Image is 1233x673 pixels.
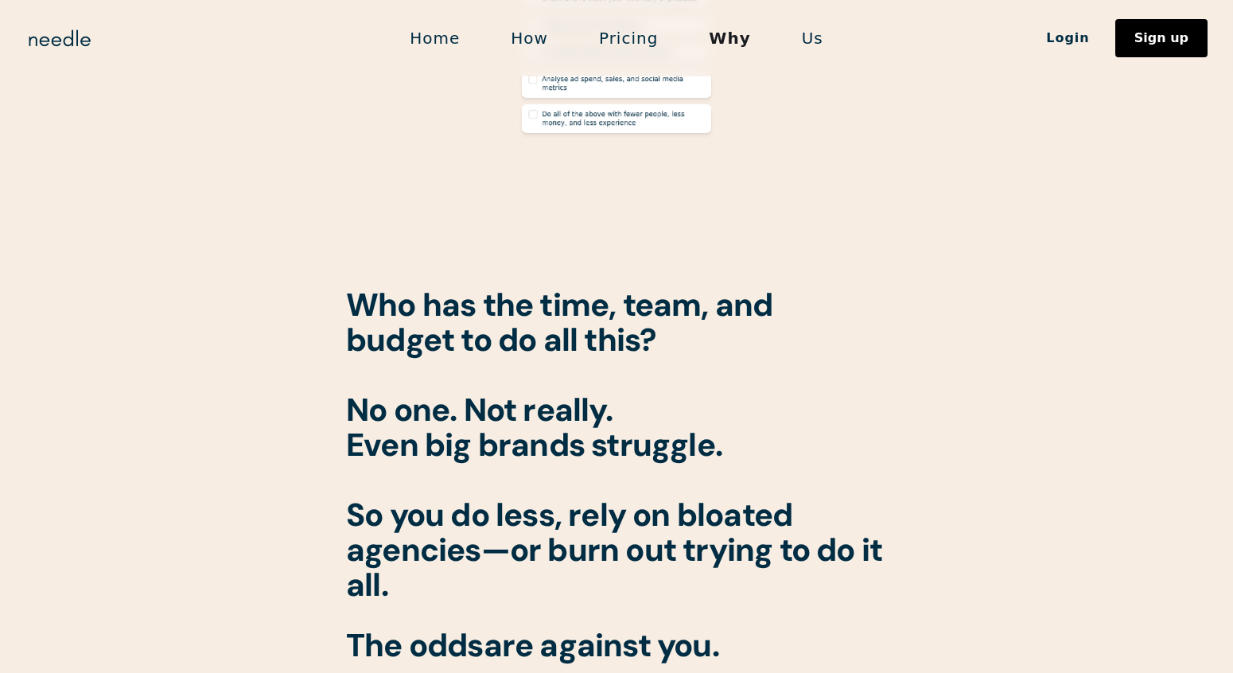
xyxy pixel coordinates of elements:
a: How [485,21,574,55]
a: Why [683,21,776,55]
a: Pricing [574,21,683,55]
a: Us [776,21,849,55]
p: Do all of the above with fewer people, less money, and less experience [542,111,704,128]
a: Sign up [1115,19,1208,57]
a: Home [384,21,485,55]
a: Login [1021,25,1115,52]
p: Analyse ad spend, sales, and social media metrics [542,75,704,92]
h1: The odds against you. [346,628,887,663]
div: Sign up [1134,32,1188,45]
strong: Who has the time, team, and budget to do all this? No one. Not really. Even big brands struggle. ... [346,284,882,605]
span: are [484,628,534,663]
